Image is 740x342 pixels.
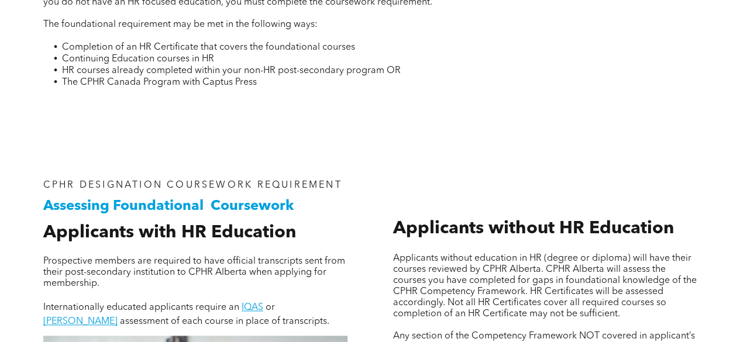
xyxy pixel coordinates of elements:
[62,43,355,52] span: Completion of an HR Certificate that covers the foundational courses
[120,317,329,326] span: assessment of each course in place of transcripts.
[43,224,296,241] span: Applicants with HR Education
[393,220,673,237] span: Applicants without HR Education
[43,199,294,213] span: Assessing Foundational Coursework
[62,66,401,75] span: HR courses already completed within your non-HR post-secondary program OR
[62,54,214,64] span: Continuing Education courses in HR
[43,317,118,326] a: [PERSON_NAME]
[266,303,275,312] span: or
[62,78,257,87] span: The CPHR Canada Program with Captus Press
[43,181,342,190] span: CPHR DESIGNATION COURSEWORK REQUIREMENT
[43,257,345,288] span: Prospective members are required to have official transcripts sent from their post-secondary inst...
[393,254,696,319] span: Applicants without education in HR (degree or diploma) will have their courses reviewed by CPHR A...
[242,303,263,312] a: IQAS
[43,303,239,312] span: Internationally educated applicants require an
[43,20,318,29] span: The foundational requirement may be met in the following ways:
